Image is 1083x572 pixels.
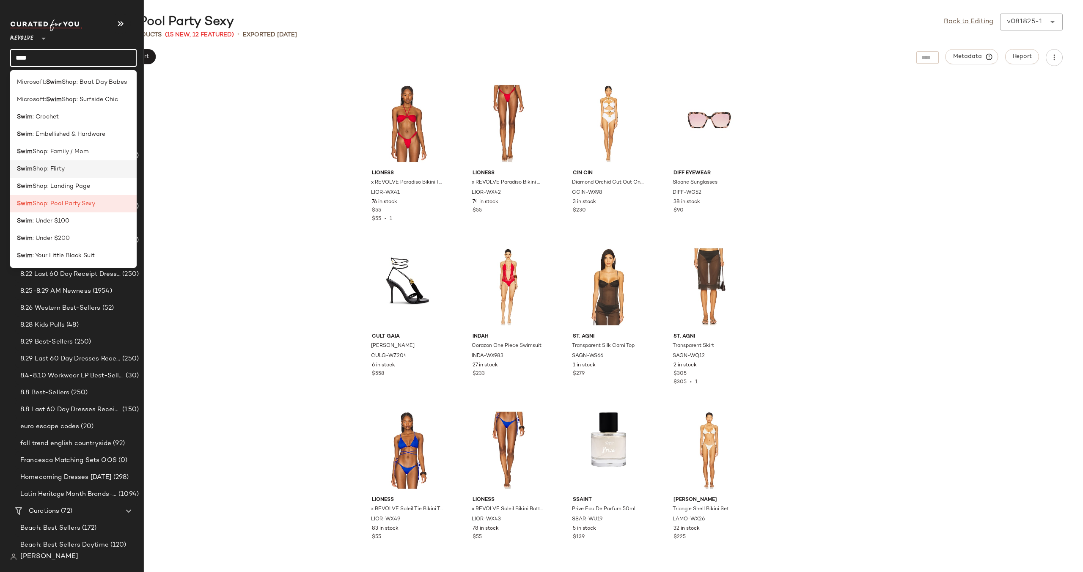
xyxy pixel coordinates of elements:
b: Swim [46,95,62,104]
span: (1954) [91,286,112,296]
span: [PERSON_NAME] [20,552,78,562]
img: LIOR-WX42_V1.jpg [466,81,551,166]
span: (92) [111,439,125,448]
span: (52) [101,303,114,313]
b: Swim [17,147,33,156]
span: 83 in stock [372,525,399,533]
span: x REVOLVE Soleil Bikini Bottom [472,506,543,513]
span: $305 [673,379,687,385]
img: LAMO-WX26_V1.jpg [667,407,752,493]
span: (1094) [117,489,139,499]
span: 8.25-8.29 AM Newness [20,286,91,296]
span: 8.29 Best-Sellers [20,337,73,347]
span: : Your Little Black Suit [33,251,95,260]
span: Shop: Boat Day Babes [62,78,127,87]
img: svg%3e [10,553,17,560]
span: x REVOLVE Paradiso Bikini Top [371,179,443,187]
span: (20) [79,422,93,432]
span: [PERSON_NAME] [673,496,745,504]
img: DIFF-WG52_V1.jpg [667,81,752,166]
div: v081825-1 [1007,17,1042,27]
span: 8.22 Last 60 Day Receipt Dresses [20,269,121,279]
span: $55 [372,216,381,222]
span: Revolve [10,29,33,44]
span: $225 [673,533,686,541]
span: 1 [695,379,698,385]
span: (172) [80,523,97,533]
span: 38 in stock [673,198,700,206]
span: 78 in stock [473,525,499,533]
span: CIN CIN [573,170,644,177]
span: Diamond Orchid Cut Out One Piece Swimsuit [572,179,643,187]
b: Swim [46,78,62,87]
span: Homecoming Dresses [DATE] [20,473,112,482]
span: Latin Heritage Month Brands- DO NOT DELETE [20,489,117,499]
span: [PERSON_NAME] [371,342,415,350]
b: Swim [17,165,33,173]
span: $55 [473,207,482,214]
span: fall trend english countryside [20,439,111,448]
button: Metadata [946,49,998,64]
span: Shop: Flirty [33,165,65,173]
span: 74 in stock [473,198,498,206]
span: Corazon One Piece Swimsuit [472,342,541,350]
span: : Embellished & Hardware [33,130,105,139]
b: Swim [17,251,33,260]
span: • [381,216,390,222]
span: Prive Eau De Parfum 50ml [572,506,635,513]
span: LIOR-WX42 [472,189,501,197]
span: : Crochet [33,113,59,121]
span: Triangle Shell Bikini Set [673,506,729,513]
span: LIONESS [372,496,443,504]
span: CCIN-WX98 [572,189,602,197]
span: (150) [121,405,139,415]
img: CULG-WZ204_V1.jpg [365,244,450,330]
div: Swim Shop: Pool Party Sexy [54,14,234,30]
span: Sloane Sunglasses [673,179,717,187]
span: Microsoft: [17,78,46,87]
span: 8.8 Best-Sellers [20,388,69,398]
span: LIONESS [473,496,544,504]
span: 8.8 Last 60 Day Dresses Receipts Best-Sellers [20,405,121,415]
span: St. Agni [673,333,745,341]
span: Report [1012,53,1032,60]
span: 3 in stock [573,198,596,206]
span: 8.28 Kids Pulls [20,320,65,330]
span: 2 in stock [673,362,697,369]
span: LAMO-WX26 [673,516,705,523]
span: LIONESS [372,170,443,177]
span: Shop: Landing Page [33,182,90,191]
span: (298) [112,473,129,482]
span: x REVOLVE Paradiso Bikini Bottom [472,179,543,187]
img: LIOR-WX43_V1.jpg [466,407,551,493]
span: Beach: Best Sellers Daytime [20,540,109,550]
span: (120) [109,540,126,550]
span: Shop: Surfside Chic [62,95,118,104]
b: Swim [17,199,33,208]
span: $305 [673,370,687,378]
span: Shop: Pool Party Sexy [33,199,95,208]
span: LIOR-WX41 [371,189,400,197]
span: : Under $200 [33,234,70,243]
span: $139 [573,533,585,541]
span: $90 [673,207,684,214]
span: DIFF-WG52 [673,189,701,197]
span: (30) [124,371,139,381]
b: Swim [17,217,33,225]
span: (250) [69,388,88,398]
span: 8.26 Western Best-Sellers [20,303,101,313]
span: 8.4-8.10 Workwear LP Best-Sellers [20,371,124,381]
span: LIOR-WX43 [472,516,501,523]
span: St. Agni [573,333,644,341]
span: SAGN-WQ12 [673,352,705,360]
span: $55 [473,533,482,541]
span: Microsoft: [17,95,46,104]
span: (72) [59,506,72,516]
span: Indah [473,333,544,341]
span: 8.29 Last 60 Day Dresses Receipts [20,354,121,364]
a: Back to Editing [944,17,993,27]
span: 76 in stock [372,198,397,206]
span: • [687,379,695,385]
b: Swim [17,234,33,243]
img: SAGN-WS66_V1.jpg [566,244,651,330]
